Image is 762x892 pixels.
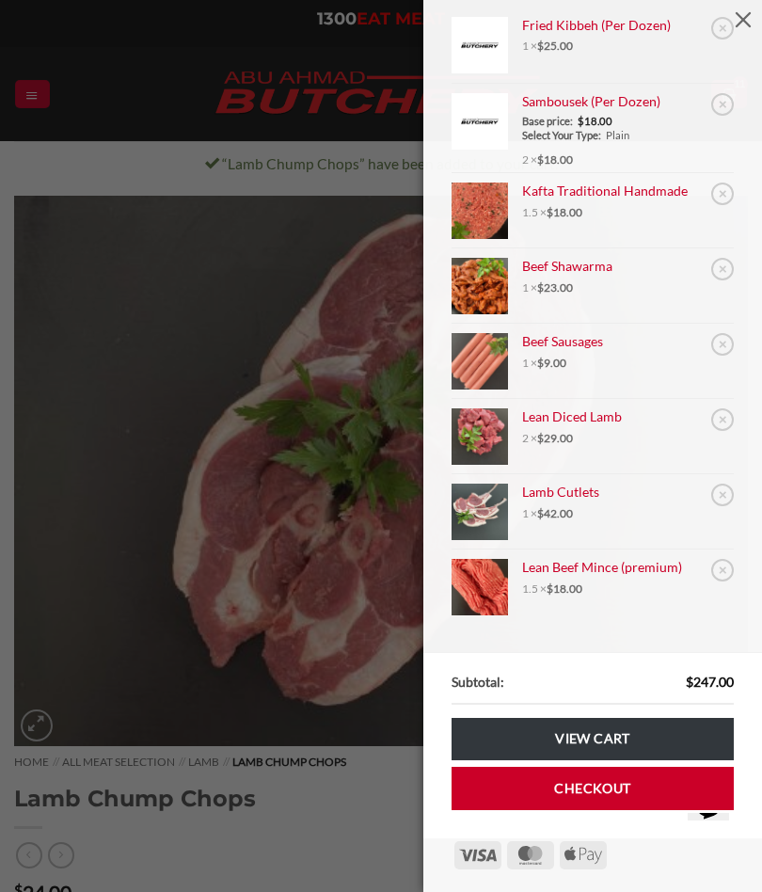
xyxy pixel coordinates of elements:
[711,559,734,581] a: Remove Lean Beef Mince (premium) from cart
[537,356,544,370] span: $
[537,39,573,53] bdi: 25.00
[578,115,584,127] span: $
[680,813,743,873] iframe: chat widget
[711,17,734,40] a: Remove Fried Kibbeh (Per Dozen) from cart
[537,356,566,370] bdi: 9.00
[452,718,734,760] a: View cart
[522,356,566,371] span: 1 ×
[522,333,706,350] a: Beef Sausages
[452,838,734,870] div: Payment icons
[452,767,734,809] a: Checkout
[522,129,601,143] dt: Select Your Type:
[522,183,706,199] a: Kafta Traditional Handmade
[537,431,573,445] bdi: 29.00
[522,152,573,167] span: 2 ×
[547,205,582,219] bdi: 18.00
[537,280,573,295] bdi: 23.00
[686,674,693,690] span: $
[522,93,706,110] a: Sambousek (Per Dozen)
[537,39,544,53] span: $
[537,152,573,167] bdi: 18.00
[711,333,734,356] a: Remove Beef Sausages from cart
[522,581,582,597] span: 1.5 ×
[522,431,573,446] span: 2 ×
[537,152,544,167] span: $
[537,280,544,295] span: $
[522,559,706,576] a: Lean Beef Mince (premium)
[522,129,701,143] div: Plain
[522,205,582,220] span: 1.5 ×
[522,258,706,275] a: Beef Shawarma
[537,431,544,445] span: $
[686,674,734,690] bdi: 247.00
[522,408,706,425] a: Lean Diced Lamb
[537,506,544,520] span: $
[711,93,734,116] a: Remove Sambousek (Per Dozen) from cart
[522,506,573,521] span: 1 ×
[522,484,706,501] a: Lamb Cutlets
[522,115,573,129] dt: Base price:
[711,408,734,431] a: Remove Lean Diced Lamb from cart
[537,506,573,520] bdi: 42.00
[522,17,706,34] a: Fried Kibbeh (Per Dozen)
[547,581,553,596] span: $
[578,115,612,127] span: 18.00
[522,39,573,54] span: 1 ×
[711,484,734,506] a: Remove Lamb Cutlets from cart
[547,205,553,219] span: $
[547,581,582,596] bdi: 18.00
[452,672,504,693] strong: Subtotal:
[711,258,734,280] a: Remove Beef Shawarma from cart
[711,183,734,205] a: Remove Kafta Traditional Handmade from cart
[522,280,573,295] span: 1 ×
